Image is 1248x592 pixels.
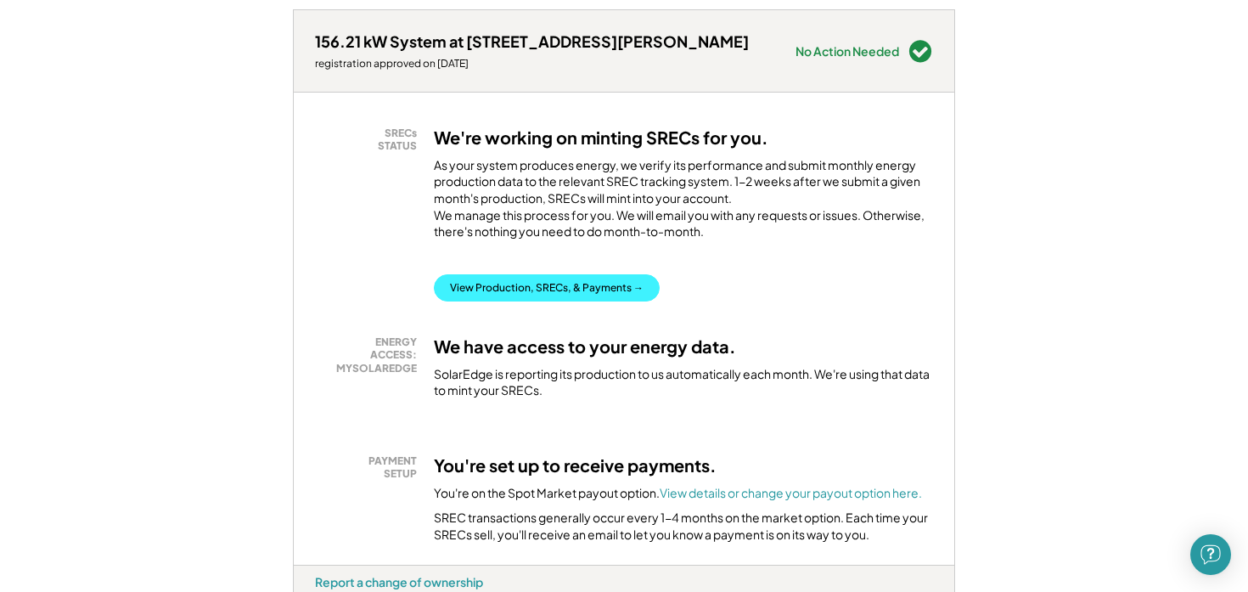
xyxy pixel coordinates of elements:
div: SREC transactions generally occur every 1-4 months on the market option. Each time your SRECs sel... [434,510,933,543]
div: registration approved on [DATE] [315,57,749,70]
div: You're on the Spot Market payout option. [434,485,922,502]
div: No Action Needed [795,45,899,57]
button: View Production, SRECs, & Payments → [434,274,660,302]
a: View details or change your payout option here. [660,485,922,500]
div: SolarEdge is reporting its production to us automatically each month. We're using that data to mi... [434,366,933,399]
h3: You're set up to receive payments. [434,454,717,476]
div: PAYMENT SETUP [323,454,417,481]
div: ENERGY ACCESS: MYSOLAREDGE [323,335,417,375]
div: 156.21 kW System at [STREET_ADDRESS][PERSON_NAME] [315,31,749,51]
h3: We have access to your energy data. [434,335,736,358]
div: SRECs STATUS [323,127,417,153]
h3: We're working on minting SRECs for you. [434,127,768,149]
div: As your system produces energy, we verify its performance and submit monthly energy production da... [434,157,933,249]
div: Report a change of ownership [315,574,483,589]
div: Open Intercom Messenger [1190,534,1231,575]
